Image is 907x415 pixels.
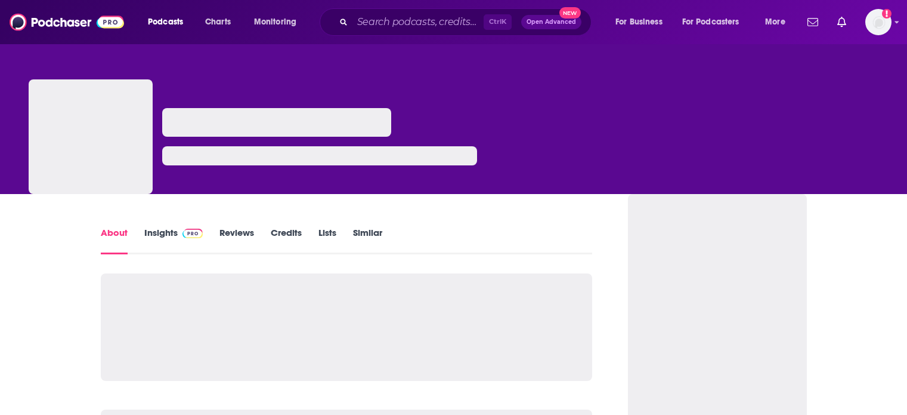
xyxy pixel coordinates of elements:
[318,227,336,254] a: Lists
[101,227,128,254] a: About
[197,13,238,32] a: Charts
[882,9,891,19] svg: Add a profile image
[271,227,302,254] a: Credits
[254,14,296,30] span: Monitoring
[682,14,739,30] span: For Podcasters
[484,14,512,30] span: Ctrl K
[182,229,203,238] img: Podchaser Pro
[140,13,199,32] button: open menu
[352,13,484,32] input: Search podcasts, credits, & more...
[521,15,581,29] button: Open AdvancedNew
[865,9,891,35] button: Show profile menu
[331,8,603,36] div: Search podcasts, credits, & more...
[219,227,254,254] a: Reviews
[674,13,757,32] button: open menu
[607,13,677,32] button: open menu
[148,14,183,30] span: Podcasts
[615,14,663,30] span: For Business
[803,12,823,32] a: Show notifications dropdown
[527,19,576,25] span: Open Advanced
[144,227,203,254] a: InsightsPodchaser Pro
[353,227,382,254] a: Similar
[246,13,312,32] button: open menu
[765,14,785,30] span: More
[205,14,231,30] span: Charts
[865,9,891,35] span: Logged in as N0elleB7
[865,9,891,35] img: User Profile
[757,13,800,32] button: open menu
[832,12,851,32] a: Show notifications dropdown
[10,11,124,33] img: Podchaser - Follow, Share and Rate Podcasts
[559,7,581,19] span: New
